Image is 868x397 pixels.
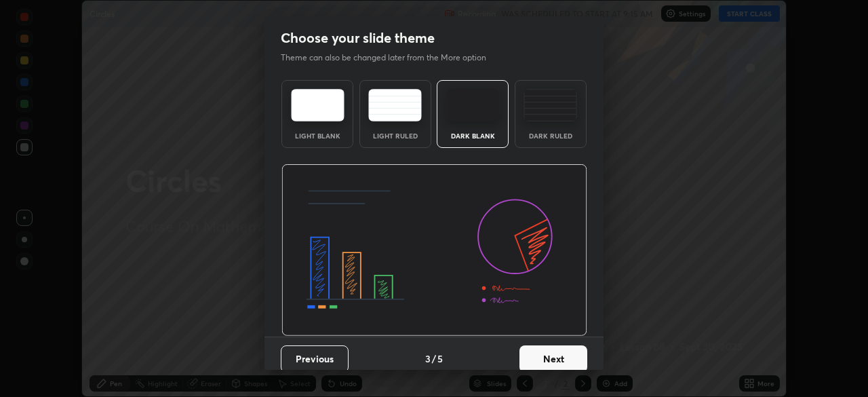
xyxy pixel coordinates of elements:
img: lightTheme.e5ed3b09.svg [291,89,344,121]
button: Previous [281,345,349,373]
img: darkTheme.f0cc69e5.svg [446,89,500,121]
img: darkRuledTheme.de295e13.svg [524,89,577,121]
div: Light Blank [290,132,344,139]
h4: / [432,352,436,366]
h4: 5 [437,352,443,366]
p: Theme can also be changed later from the More option [281,52,500,64]
h2: Choose your slide theme [281,29,435,47]
div: Dark Ruled [524,132,578,139]
img: lightRuledTheme.5fabf969.svg [368,89,422,121]
img: darkThemeBanner.d06ce4a2.svg [281,164,587,337]
div: Light Ruled [368,132,422,139]
div: Dark Blank [446,132,500,139]
button: Next [519,345,587,373]
h4: 3 [425,352,431,366]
